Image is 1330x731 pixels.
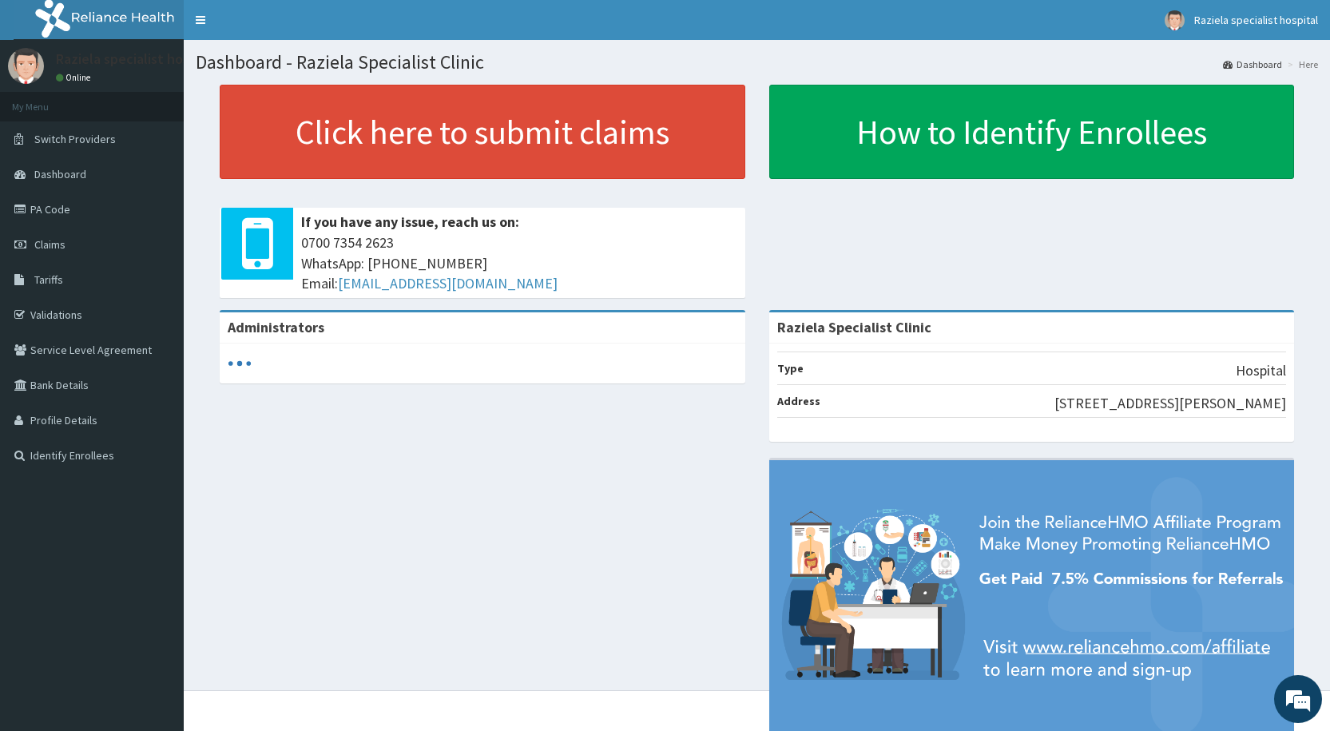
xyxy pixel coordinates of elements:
[228,352,252,375] svg: audio-loading
[34,167,86,181] span: Dashboard
[1194,13,1318,27] span: Raziela specialist hospital
[56,52,218,66] p: Raziela specialist hospital
[34,237,66,252] span: Claims
[34,272,63,287] span: Tariffs
[196,52,1318,73] h1: Dashboard - Raziela Specialist Clinic
[1236,360,1286,381] p: Hospital
[1223,58,1282,71] a: Dashboard
[220,85,745,179] a: Click here to submit claims
[56,72,94,83] a: Online
[338,274,558,292] a: [EMAIL_ADDRESS][DOMAIN_NAME]
[769,85,1295,179] a: How to Identify Enrollees
[301,213,519,231] b: If you have any issue, reach us on:
[1054,393,1286,414] p: [STREET_ADDRESS][PERSON_NAME]
[1284,58,1318,71] li: Here
[8,48,44,84] img: User Image
[1165,10,1185,30] img: User Image
[228,318,324,336] b: Administrators
[777,394,820,408] b: Address
[301,232,737,294] span: 0700 7354 2623 WhatsApp: [PHONE_NUMBER] Email:
[777,318,931,336] strong: Raziela Specialist Clinic
[777,361,804,375] b: Type
[34,132,116,146] span: Switch Providers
